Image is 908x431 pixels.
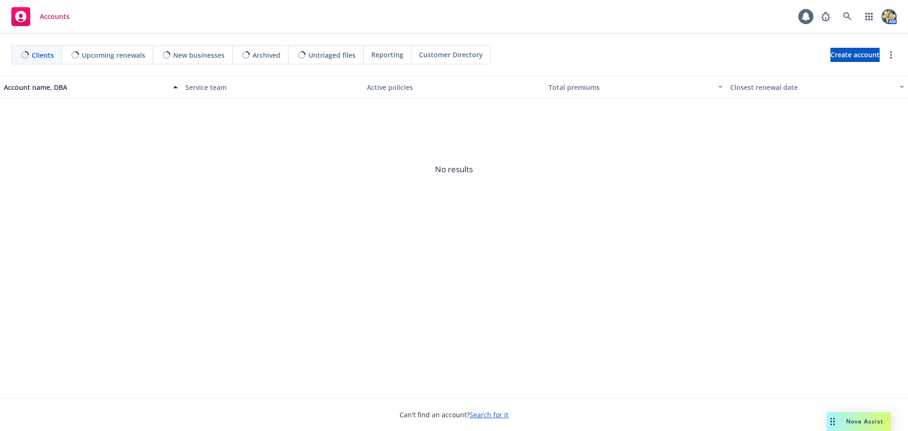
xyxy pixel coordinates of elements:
a: Search for it [470,410,508,419]
div: Closest renewal date [730,82,894,92]
span: Untriaged files [308,50,356,60]
span: New businesses [173,50,225,60]
span: Reporting [371,50,403,60]
div: Total premiums [549,82,712,92]
div: Service team [185,82,359,92]
button: Active policies [363,76,545,98]
img: photo [882,9,897,24]
span: Customer Directory [419,50,483,60]
span: Upcoming renewals [82,50,145,60]
a: Create account [830,48,880,62]
a: Report a Bug [816,7,835,26]
span: Create account [830,46,880,64]
div: Active policies [367,82,541,92]
button: Closest renewal date [726,76,908,98]
span: Archived [253,50,280,60]
span: Accounts [40,13,70,20]
a: Accounts [8,3,73,30]
button: Nova Assist [827,412,891,431]
a: Search [838,7,857,26]
a: more [885,49,897,61]
div: Drag to move [827,412,838,431]
a: Switch app [860,7,879,26]
span: Can't find an account? [400,410,508,420]
button: Total premiums [545,76,726,98]
span: Nova Assist [846,417,883,425]
span: Clients [32,50,54,60]
div: Account name, DBA [4,82,167,92]
button: Service team [182,76,363,98]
